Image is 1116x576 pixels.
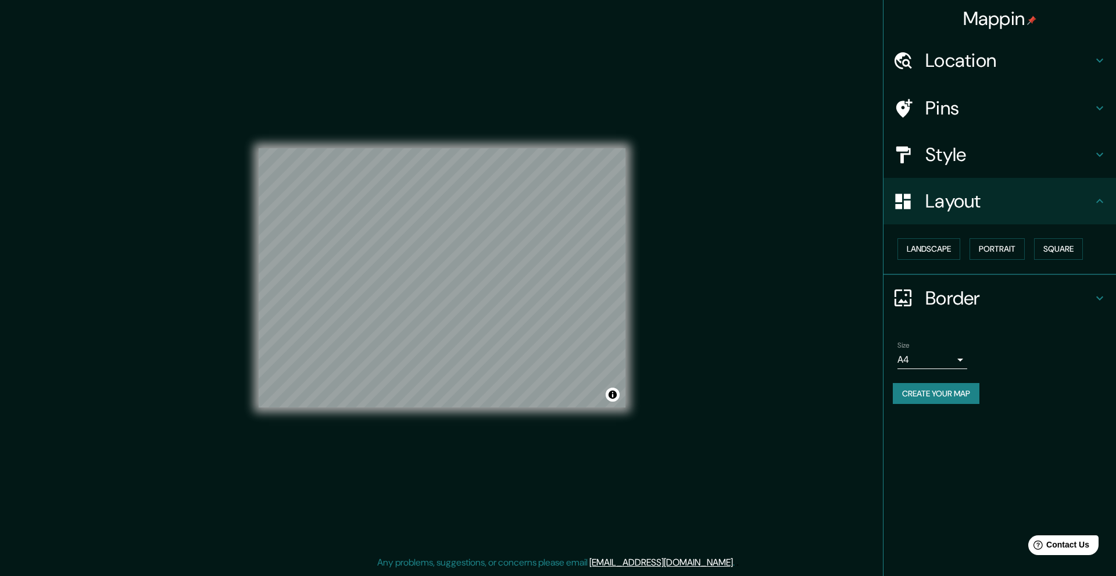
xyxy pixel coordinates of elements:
[1027,16,1036,25] img: pin-icon.png
[884,275,1116,321] div: Border
[259,148,625,407] canvas: Map
[377,556,735,570] p: Any problems, suggestions, or concerns please email .
[589,556,733,568] a: [EMAIL_ADDRESS][DOMAIN_NAME]
[925,49,1093,72] h4: Location
[884,178,1116,224] div: Layout
[884,85,1116,131] div: Pins
[735,556,736,570] div: .
[925,189,1093,213] h4: Layout
[1034,238,1083,260] button: Square
[897,340,910,350] label: Size
[925,287,1093,310] h4: Border
[1013,531,1103,563] iframe: Help widget launcher
[970,238,1025,260] button: Portrait
[925,96,1093,120] h4: Pins
[897,350,967,369] div: A4
[963,7,1037,30] h4: Mappin
[884,131,1116,178] div: Style
[884,37,1116,84] div: Location
[893,383,979,405] button: Create your map
[897,238,960,260] button: Landscape
[925,143,1093,166] h4: Style
[606,388,620,402] button: Toggle attribution
[736,556,739,570] div: .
